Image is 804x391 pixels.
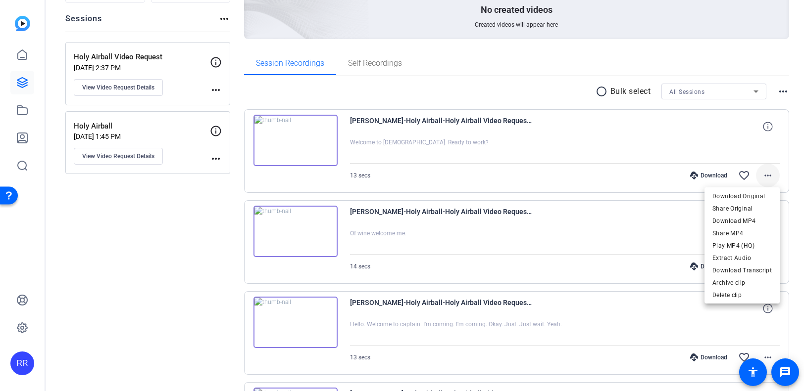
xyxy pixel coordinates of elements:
span: Download Transcript [712,264,772,276]
span: Share MP4 [712,227,772,239]
span: Download MP4 [712,215,772,227]
span: Share Original [712,203,772,215]
span: Download Original [712,190,772,202]
span: Play MP4 (HQ) [712,240,772,252]
span: Delete clip [712,289,772,301]
span: Extract Audio [712,252,772,264]
span: Archive clip [712,277,772,289]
